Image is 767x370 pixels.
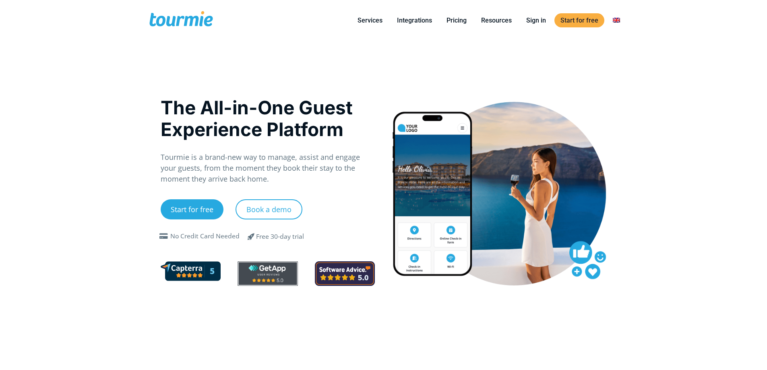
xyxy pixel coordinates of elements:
[170,232,240,241] div: No Credit Card Needed
[440,15,473,25] a: Pricing
[391,15,438,25] a: Integrations
[236,199,302,219] a: Book a demo
[351,15,389,25] a: Services
[256,232,304,242] div: Free 30-day trial
[520,15,552,25] a: Sign in
[157,233,170,240] span: 
[607,15,626,25] a: Switch to
[161,199,223,219] a: Start for free
[242,232,261,241] span: 
[475,15,518,25] a: Resources
[161,97,375,140] h1: The All-in-One Guest Experience Platform
[161,152,375,184] p: Tourmie is a brand-new way to manage, assist and engage your guests, from the moment they book th...
[554,13,604,27] a: Start for free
